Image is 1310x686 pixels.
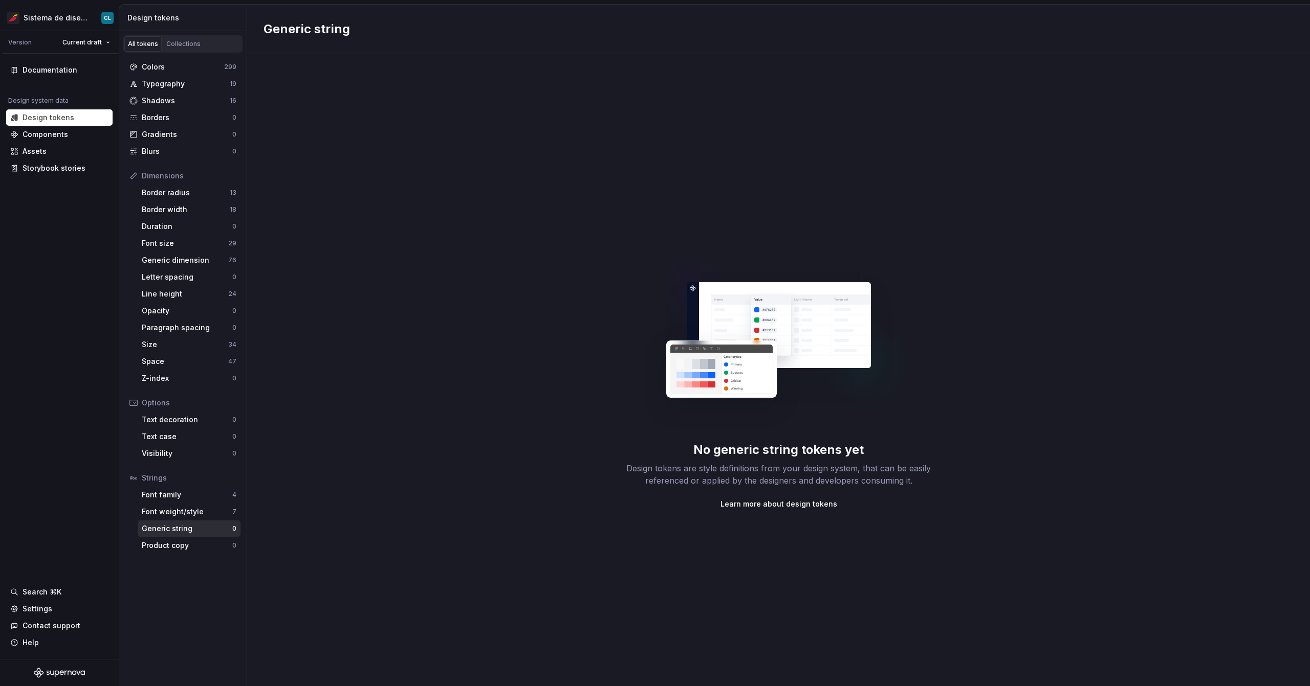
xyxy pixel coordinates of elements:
span: Current draft [62,38,102,47]
div: All tokens [128,40,158,48]
div: Borders [142,112,232,123]
div: 0 [232,524,236,533]
div: 47 [228,357,236,365]
div: 34 [228,340,236,349]
div: 0 [232,147,236,155]
div: Help [23,637,39,648]
a: Font family4 [138,487,241,503]
div: Settings [23,604,52,614]
a: Colors299 [125,59,241,75]
div: Documentation [23,65,77,75]
div: 29 [228,239,236,247]
div: Search ⌘K [23,587,61,597]
svg: Supernova Logo [34,668,85,678]
div: 24 [228,290,236,298]
a: Text decoration0 [138,411,241,428]
div: Generic dimension [142,255,228,265]
div: 19 [230,80,236,88]
div: Design system data [8,97,69,105]
div: Font weight/style [142,507,232,517]
div: Version [8,38,32,47]
a: Border width18 [138,201,241,218]
a: Duration0 [138,218,241,235]
a: Visibility0 [138,445,241,462]
div: 16 [230,97,236,105]
div: Size [142,339,228,350]
a: Documentation [6,62,113,78]
div: 0 [232,449,236,458]
div: Text case [142,431,232,442]
div: 0 [232,416,236,424]
a: Space47 [138,353,241,370]
div: Options [142,398,236,408]
div: Text decoration [142,415,232,425]
div: 0 [232,324,236,332]
div: Border radius [142,188,230,198]
a: Assets [6,143,113,159]
div: Design tokens [23,112,74,123]
div: 7 [232,508,236,516]
a: Size34 [138,336,241,353]
div: 0 [232,130,236,139]
a: Components [6,126,113,143]
a: Generic string0 [138,520,241,537]
div: Generic string [142,523,232,534]
div: No generic string tokens yet [693,442,864,458]
div: Contact support [23,621,80,631]
div: 0 [232,222,236,231]
div: Typography [142,79,230,89]
a: Letter spacing0 [138,269,241,285]
a: Settings [6,601,113,617]
div: Border width [142,204,230,215]
a: Border radius13 [138,185,241,201]
a: Shadows16 [125,93,241,109]
div: Assets [23,146,47,156]
a: Blurs0 [125,143,241,159]
div: Opacity [142,306,232,316]
div: 13 [230,189,236,197]
a: Typography19 [125,76,241,92]
div: Product copy [142,540,232,551]
div: Letter spacing [142,272,232,282]
a: Font weight/style7 [138,504,241,520]
a: Z-index0 [138,370,241,386]
div: 4 [232,491,236,499]
div: Colors [142,62,224,72]
div: CL [104,14,111,22]
div: Gradients [142,129,232,140]
div: Design tokens [127,13,243,23]
button: Search ⌘K [6,584,113,600]
div: 0 [232,432,236,441]
div: Font size [142,238,228,248]
a: Design tokens [6,109,113,126]
img: 55604660-494d-44a9-beb2-692398e9940a.png [7,12,19,24]
div: Dimensions [142,171,236,181]
a: Font size29 [138,235,241,251]
div: Z-index [142,373,232,383]
a: Learn more about design tokens [720,499,837,509]
div: 18 [230,205,236,214]
div: 0 [232,307,236,315]
div: 299 [224,63,236,71]
button: Help [6,634,113,651]
div: Storybook stories [23,163,85,173]
a: Opacity0 [138,303,241,319]
div: Shadows [142,96,230,106]
div: 0 [232,273,236,281]
a: Generic dimension76 [138,252,241,268]
div: Design tokens are style definitions from your design system, that can be easily referenced or app... [615,462,943,487]
div: Space [142,356,228,367]
div: 0 [232,541,236,550]
div: Strings [142,473,236,483]
button: Sistema de diseño IberiaCL [2,7,117,29]
a: Text case0 [138,428,241,445]
div: Line height [142,289,228,299]
div: 0 [232,113,236,122]
div: 0 [232,374,236,382]
a: Product copy0 [138,537,241,554]
a: Borders0 [125,109,241,126]
button: Contact support [6,618,113,634]
div: Blurs [142,146,232,156]
a: Paragraph spacing0 [138,319,241,336]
